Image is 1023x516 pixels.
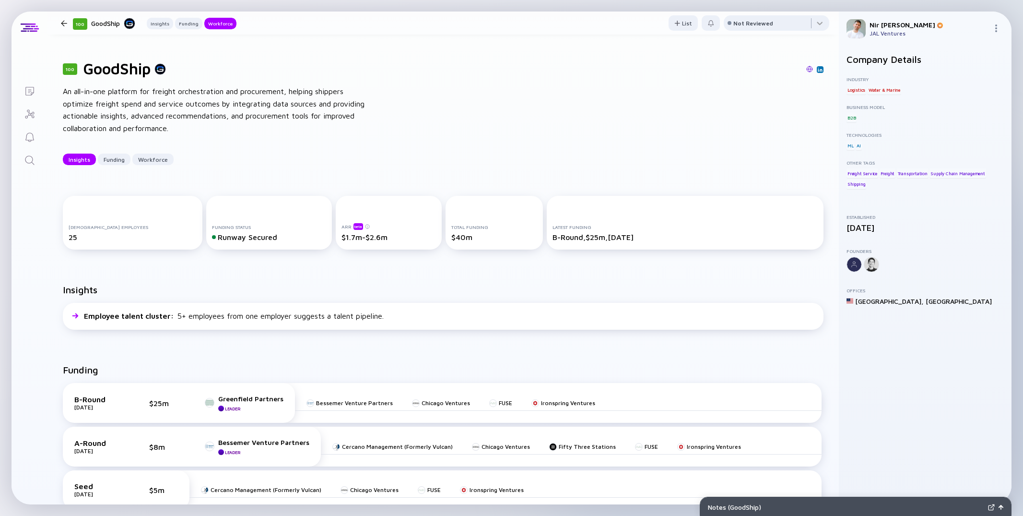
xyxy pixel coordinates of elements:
[418,486,441,493] a: FUSE
[212,224,326,230] div: Funding Status
[489,399,512,407] a: FUSE
[880,168,896,178] div: Freight
[472,443,530,450] a: Chicago Ventures
[341,223,436,230] div: ARR
[12,79,47,102] a: Lists
[132,154,174,165] button: Workforce
[847,248,1004,254] div: Founders
[74,439,122,447] div: A-Round
[225,406,240,411] div: Leader
[427,486,441,493] div: FUSE
[988,504,995,511] img: Expand Notes
[451,224,537,230] div: Total Funding
[847,76,1004,82] div: Industry
[91,17,135,29] div: GoodShip
[541,399,595,407] div: Ironspring Ventures
[847,104,1004,110] div: Business Model
[341,486,399,493] a: Chicago Ventures
[316,399,393,407] div: Bessemer Venture Partners
[98,154,130,165] button: Funding
[98,152,130,167] div: Funding
[847,180,866,189] div: Shipping
[897,168,929,178] div: Transportation
[63,152,96,167] div: Insights
[175,18,202,29] button: Funding
[818,67,823,72] img: GoodShip Linkedin Page
[204,18,236,29] button: Workforce
[549,443,616,450] a: Fifty Three Stations
[855,297,924,305] div: [GEOGRAPHIC_DATA] ,
[149,399,178,408] div: $25m
[669,15,698,31] button: List
[332,443,453,450] a: Cercano Management (Formerly Vulcan)
[847,141,855,150] div: ML
[63,284,97,295] h2: Insights
[559,443,616,450] div: Fifty Three Stations
[422,399,470,407] div: Chicago Ventures
[847,85,866,95] div: Logistics
[992,24,1000,32] img: Menu
[147,19,173,28] div: Insights
[929,168,986,178] div: Supply Chain Management
[132,152,174,167] div: Workforce
[175,19,202,28] div: Funding
[69,224,197,230] div: [DEMOGRAPHIC_DATA] Employees
[204,19,236,28] div: Workforce
[926,297,992,305] div: [GEOGRAPHIC_DATA]
[870,30,988,37] div: JAL Ventures
[708,503,984,511] div: Notes ( GoodShip )
[63,154,96,165] button: Insights
[847,54,1004,65] h2: Company Details
[149,443,178,451] div: $8m
[733,20,773,27] div: Not Reviewed
[74,395,122,404] div: B-Round
[350,486,399,493] div: Chicago Ventures
[412,399,470,407] a: Chicago Ventures
[212,233,326,241] div: Runway Secured
[84,312,384,320] div: 5+ employees from one employer suggests a talent pipeline.
[147,18,173,29] button: Insights
[63,364,98,375] h2: Funding
[635,443,658,450] a: FUSE
[847,298,853,304] img: United States Flag
[201,486,321,493] a: Cercano Management (Formerly Vulcan)
[342,443,453,450] div: Cercano Management (Formerly Vulcan)
[205,395,283,411] a: Greenfield PartnersLeader
[847,214,1004,220] div: Established
[84,312,176,320] span: Employee talent cluster :
[847,113,857,122] div: B2B
[306,399,393,407] a: Bessemer Venture Partners
[677,443,741,450] a: Ironspring Ventures
[149,486,178,494] div: $5m
[870,21,988,29] div: Nir [PERSON_NAME]
[470,486,524,493] div: Ironspring Ventures
[856,141,862,150] div: AI
[847,223,1004,233] div: [DATE]
[482,443,530,450] div: Chicago Ventures
[12,125,47,148] a: Reminders
[353,223,363,230] div: beta
[687,443,741,450] div: Ironspring Ventures
[63,63,77,75] div: 100
[868,85,901,95] div: Water & Marine
[12,102,47,125] a: Investor Map
[806,66,813,72] img: GoodShip Website
[74,482,122,491] div: Seed
[451,233,537,241] div: $40m
[63,85,370,134] div: An all-in-one platform for freight orchestration and procurement, helping shippers optimize freig...
[12,148,47,171] a: Search
[847,132,1004,138] div: Technologies
[74,447,122,455] div: [DATE]
[499,399,512,407] div: FUSE
[669,16,698,31] div: List
[460,486,524,493] a: Ironspring Ventures
[847,288,1004,293] div: Offices
[847,19,866,38] img: Nir Profile Picture
[553,224,818,230] div: Latest Funding
[211,486,321,493] div: Cercano Management (Formerly Vulcan)
[73,18,87,30] div: 100
[74,404,122,411] div: [DATE]
[83,60,151,78] h1: GoodShip
[205,438,309,455] a: Bessemer Venture PartnersLeader
[74,491,122,498] div: [DATE]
